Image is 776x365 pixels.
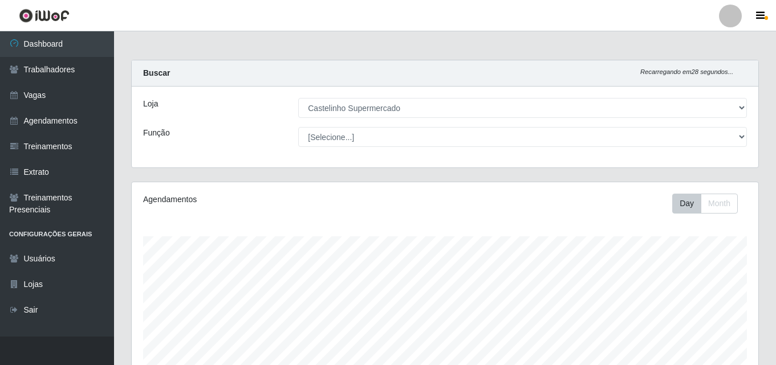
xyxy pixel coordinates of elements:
[143,194,385,206] div: Agendamentos
[19,9,70,23] img: CoreUI Logo
[672,194,738,214] div: First group
[672,194,701,214] button: Day
[640,68,733,75] i: Recarregando em 28 segundos...
[143,68,170,77] strong: Buscar
[143,127,170,139] label: Função
[701,194,738,214] button: Month
[672,194,747,214] div: Toolbar with button groups
[143,98,158,110] label: Loja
